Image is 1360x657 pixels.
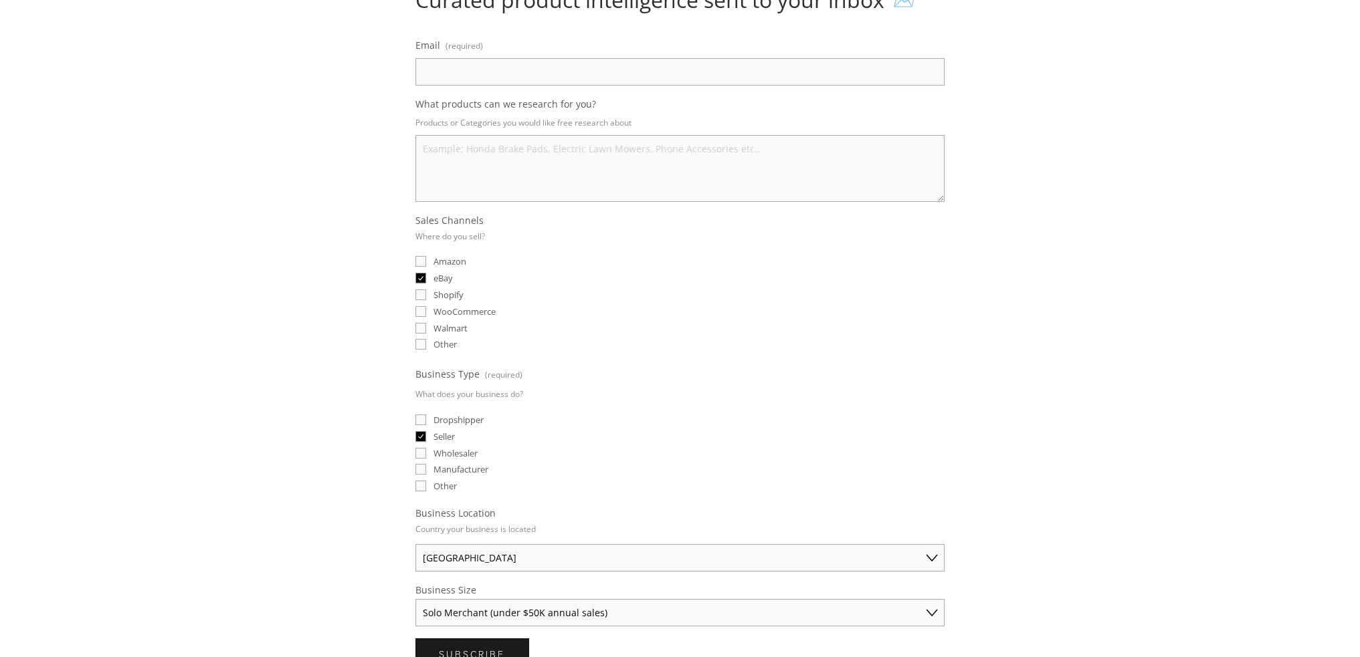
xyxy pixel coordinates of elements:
[415,481,426,491] input: Other
[484,365,522,384] span: (required)
[415,289,426,300] input: Shopify
[415,384,523,404] p: What does your business do?
[415,273,426,283] input: eBay
[433,289,464,301] span: Shopify
[433,255,466,267] span: Amazon
[433,430,455,442] span: Seller
[415,448,426,458] input: Wholesaler
[415,519,536,539] p: Country your business is located
[415,39,440,51] span: Email
[445,36,482,55] span: (required)
[415,414,426,425] input: Dropshipper
[415,323,426,334] input: Walmart
[433,338,457,350] span: Other
[433,447,478,459] span: Wholesaler
[415,431,426,442] input: Seller
[433,463,488,475] span: Manufacturer
[433,305,496,317] span: WooCommerce
[415,368,480,380] span: Business Type
[415,306,426,317] input: WooCommerce
[415,583,476,596] span: Business Size
[415,507,496,519] span: Business Location
[415,339,426,350] input: Other
[415,227,485,246] p: Where do you sell?
[415,98,596,110] span: What products can we research for you?
[415,464,426,475] input: Manufacturer
[433,480,457,492] span: Other
[433,272,453,284] span: eBay
[433,322,468,334] span: Walmart
[415,113,945,132] p: Products or Categories you would like free research about
[415,544,945,571] select: Business Location
[433,414,484,426] span: Dropshipper
[415,256,426,267] input: Amazon
[415,214,484,227] span: Sales Channels
[415,599,945,626] select: Business Size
